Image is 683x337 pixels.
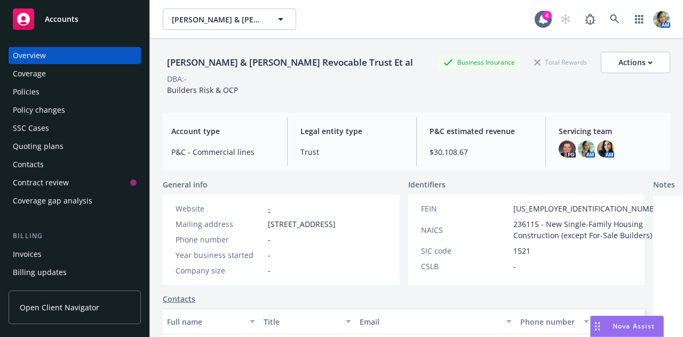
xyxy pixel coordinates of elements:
[421,203,509,214] div: FEIN
[513,203,666,214] span: [US_EMPLOYER_IDENTIFICATION_NUMBER]
[513,218,666,241] span: 236115 - New Single-Family Housing Construction (except For-Sale Builders)
[13,101,65,119] div: Policy changes
[163,56,417,69] div: [PERSON_NAME] & [PERSON_NAME] Revocable Trust Et al
[163,179,208,190] span: General info
[578,140,595,158] img: photo
[9,120,141,137] a: SSC Cases
[421,224,509,236] div: NAICS
[268,203,271,214] a: -
[171,126,274,137] span: Account type
[176,249,264,261] div: Year business started
[9,231,141,241] div: Billing
[430,146,533,158] span: $30,108.67
[176,218,264,230] div: Mailing address
[421,261,509,272] div: CSLB
[20,302,99,313] span: Open Client Navigator
[629,9,650,30] a: Switch app
[268,249,271,261] span: -
[13,47,46,64] div: Overview
[13,120,49,137] div: SSC Cases
[13,264,67,281] div: Billing updates
[13,156,44,173] div: Contacts
[9,174,141,191] a: Contract review
[9,65,141,82] a: Coverage
[613,322,655,331] span: Nova Assist
[167,316,243,327] div: Full name
[300,146,403,158] span: Trust
[421,245,509,256] div: SIC code
[268,265,271,276] span: -
[653,179,675,192] span: Notes
[604,9,625,30] a: Search
[579,9,601,30] a: Report a Bug
[163,9,296,30] button: [PERSON_NAME] & [PERSON_NAME] Revocable Trust Et al
[653,11,670,28] img: photo
[597,140,614,158] img: photo
[163,293,195,304] a: Contacts
[9,192,141,209] a: Coverage gap analysis
[438,56,520,69] div: Business Insurance
[618,52,653,73] div: Actions
[163,309,259,334] button: Full name
[268,234,271,245] span: -
[590,316,664,337] button: Nova Assist
[9,4,141,34] a: Accounts
[9,246,141,263] a: Invoices
[520,316,577,327] div: Phone number
[9,101,141,119] a: Policy changes
[172,14,264,25] span: [PERSON_NAME] & [PERSON_NAME] Revocable Trust Et al
[9,47,141,64] a: Overview
[9,138,141,155] a: Quoting plans
[45,15,78,23] span: Accounts
[9,83,141,100] a: Policies
[13,65,46,82] div: Coverage
[9,156,141,173] a: Contacts
[601,52,670,73] button: Actions
[9,264,141,281] a: Billing updates
[559,126,662,137] span: Servicing team
[176,234,264,245] div: Phone number
[259,309,356,334] button: Title
[355,309,516,334] button: Email
[300,126,403,137] span: Legal entity type
[513,261,516,272] span: -
[13,174,69,191] div: Contract review
[430,126,533,137] span: P&C estimated revenue
[516,309,593,334] button: Phone number
[13,138,63,155] div: Quoting plans
[13,192,92,209] div: Coverage gap analysis
[171,146,274,158] span: P&C - Commercial lines
[268,218,336,230] span: [STREET_ADDRESS]
[591,316,604,336] div: Drag to move
[555,9,576,30] a: Start snowing
[264,316,340,327] div: Title
[176,203,264,214] div: Website
[176,265,264,276] div: Company size
[408,179,446,190] span: Identifiers
[167,73,187,84] div: DBA: -
[593,309,645,334] button: Key contact
[13,83,39,100] div: Policies
[559,140,576,158] img: photo
[513,245,530,256] span: 1521
[167,85,238,95] span: Builders Risk & OCP
[360,316,500,327] div: Email
[13,246,42,263] div: Invoices
[529,56,592,69] div: Total Rewards
[542,11,552,20] div: 4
